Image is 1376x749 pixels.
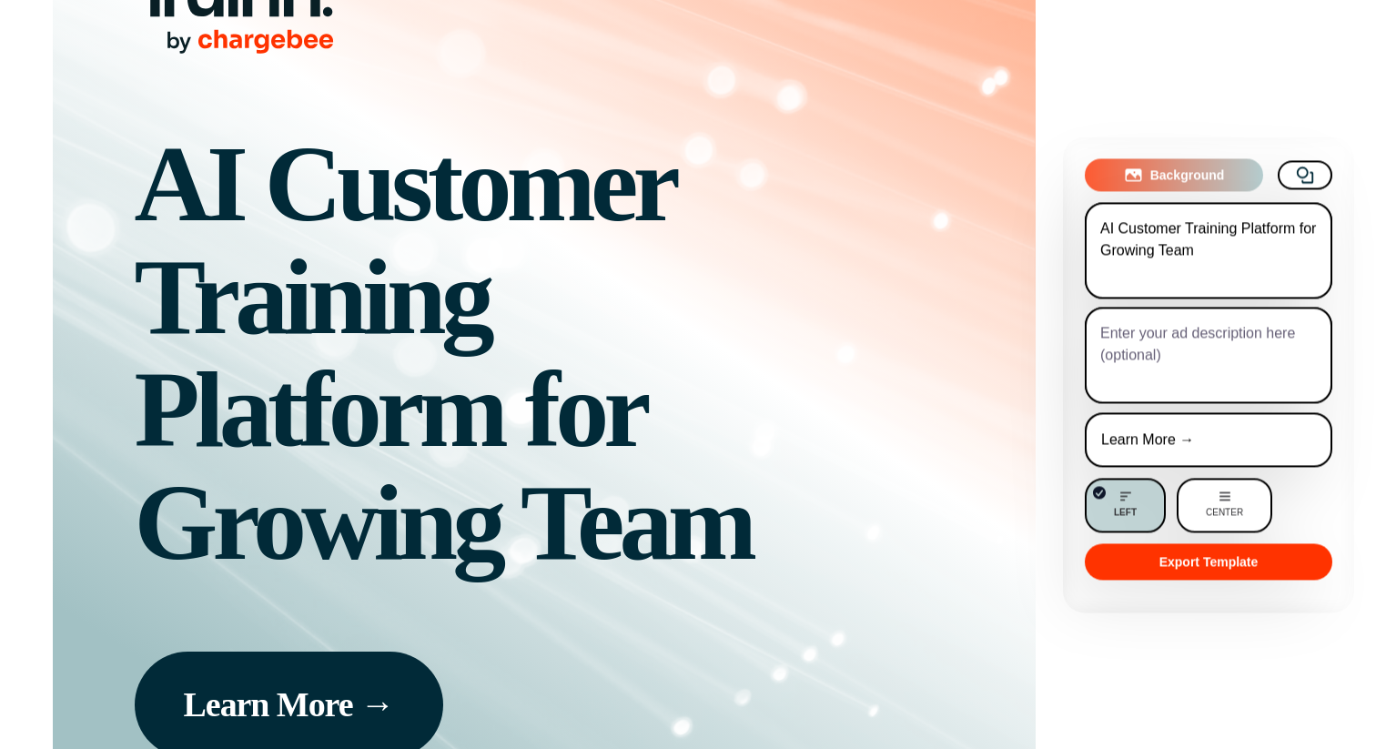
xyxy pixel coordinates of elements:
[1150,166,1225,184] span: Background
[1085,412,1332,467] input: Enter your CTA text here...
[1085,202,1332,299] textarea: AI Customer Training Platform for Growing Teams
[1206,503,1243,521] span: Center
[1285,662,1376,749] iframe: Chat Widget
[184,685,394,724] span: Learn More →
[1085,543,1332,580] button: Export Template
[1114,503,1137,521] span: Left
[135,128,785,580] div: AI Customer Training Platform for Growing Team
